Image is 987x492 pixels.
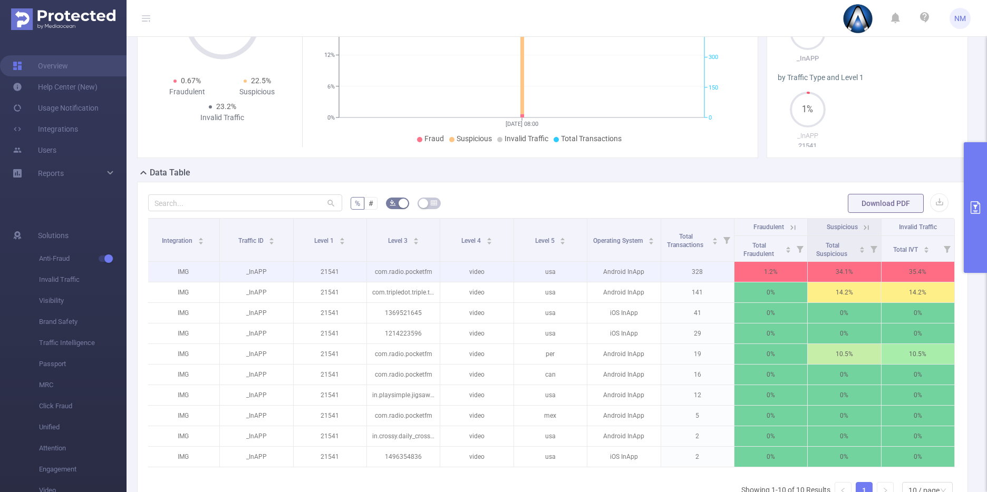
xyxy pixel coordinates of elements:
[587,344,660,364] p: Android InApp
[587,323,660,343] p: iOS InApp
[743,242,776,258] span: Total Fraudulent
[13,55,68,76] a: Overview
[778,72,957,83] div: by Traffic Type and Level 1
[487,240,492,243] i: icon: caret-down
[13,119,78,140] a: Integrations
[786,249,791,252] i: icon: caret-down
[790,105,826,114] span: 1%
[661,447,734,467] p: 2
[560,236,566,239] i: icon: caret-up
[39,248,127,269] span: Anti-Fraud
[367,406,440,426] p: com.radio.pocketfm
[712,236,718,242] div: Sort
[424,134,444,143] span: Fraud
[367,303,440,323] p: 1369521645
[734,344,807,364] p: 0%
[661,385,734,405] p: 12
[327,83,335,90] tspan: 6%
[150,166,190,179] h2: Data Table
[778,141,837,151] p: 21541
[667,233,705,249] span: Total Transactions
[13,76,98,97] a: Help Center (New)
[808,262,880,282] p: 34.1%
[268,236,275,242] div: Sort
[327,114,335,121] tspan: 0%
[882,282,954,302] p: 14.2%
[808,406,880,426] p: 0%
[593,237,644,244] span: Operating System
[859,249,865,252] i: icon: caret-down
[734,282,807,302] p: 0%
[220,447,293,467] p: _InAPP
[734,406,807,426] p: 0%
[367,365,440,385] p: com.radio.pocketfm
[147,365,219,385] p: IMG
[461,237,482,244] span: Level 4
[719,219,734,261] i: Filter menu
[390,200,396,206] i: icon: bg-colors
[367,262,440,282] p: com.radio.pocketfm
[560,240,566,243] i: icon: caret-down
[198,236,204,242] div: Sort
[899,223,937,231] span: Invalid Traffic
[413,236,419,242] div: Sort
[440,262,513,282] p: video
[367,385,440,405] p: in.playsimple.jigsaw_puzzle
[440,406,513,426] p: video
[778,53,837,64] p: _InAPP
[440,385,513,405] p: video
[148,194,342,211] input: Search...
[39,459,127,480] span: Engagement
[785,245,791,251] div: Sort
[882,406,954,426] p: 0%
[340,236,345,239] i: icon: caret-up
[808,303,880,323] p: 0%
[661,262,734,282] p: 328
[147,282,219,302] p: IMG
[294,447,366,467] p: 21541
[786,245,791,248] i: icon: caret-up
[39,290,127,311] span: Visibility
[294,365,366,385] p: 21541
[147,262,219,282] p: IMG
[367,447,440,467] p: 1496354836
[294,426,366,446] p: 21541
[181,76,201,85] span: 0.67%
[882,426,954,446] p: 0%
[923,245,929,248] i: icon: caret-up
[661,323,734,343] p: 29
[709,54,718,61] tspan: 300
[440,303,513,323] p: video
[587,447,660,467] p: iOS InApp
[859,245,865,248] i: icon: caret-up
[220,426,293,446] p: _InAPP
[514,385,587,405] p: usa
[238,237,265,244] span: Traffic ID
[220,344,293,364] p: _InAPP
[13,97,99,119] a: Usage Notification
[661,426,734,446] p: 2
[38,163,64,184] a: Reports
[561,134,622,143] span: Total Transactions
[294,282,366,302] p: 21541
[39,269,127,290] span: Invalid Traffic
[39,375,127,396] span: MRC
[587,385,660,405] p: Android InApp
[457,134,492,143] span: Suspicious
[269,240,275,243] i: icon: caret-down
[587,406,660,426] p: Android InApp
[147,344,219,364] p: IMG
[198,240,204,243] i: icon: caret-down
[220,406,293,426] p: _InAPP
[848,194,924,213] button: Download PDF
[413,240,419,243] i: icon: caret-down
[734,303,807,323] p: 0%
[882,303,954,323] p: 0%
[324,52,335,59] tspan: 12%
[734,323,807,343] p: 0%
[535,237,556,244] span: Level 5
[440,344,513,364] p: video
[514,365,587,385] p: can
[147,323,219,343] p: IMG
[220,262,293,282] p: _InAPP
